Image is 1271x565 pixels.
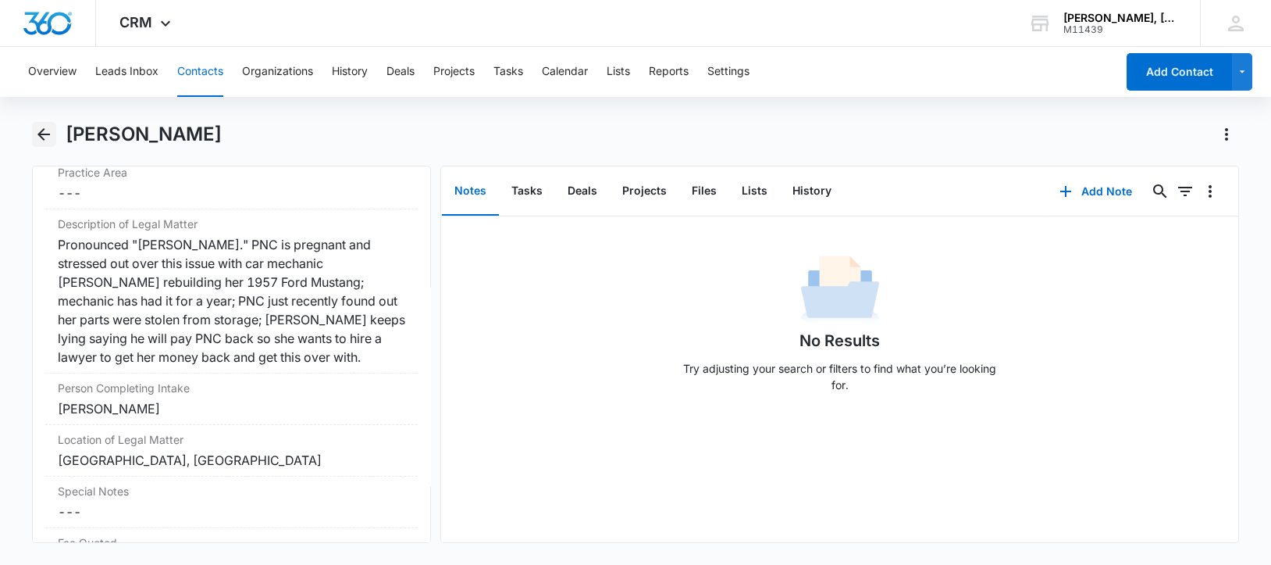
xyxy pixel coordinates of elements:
dd: --- [58,184,406,202]
label: Fee Quoted [58,535,406,551]
div: Special Notes--- [45,477,418,528]
button: Tasks [499,167,555,216]
button: History [332,47,368,97]
div: Description of Legal MatterPronounced "[PERSON_NAME]." PNC is pregnant and stressed out over this... [45,209,418,374]
label: Description of Legal Matter [58,216,406,232]
label: Location of Legal Matter [58,431,406,448]
h1: No Results [799,329,880,352]
button: Back [32,122,56,147]
button: Overview [28,47,77,97]
button: Projects [433,47,475,97]
button: Lists [729,167,780,216]
button: Add Note [1044,173,1148,210]
div: account name [1063,12,1177,24]
button: Leads Inbox [95,47,158,97]
button: Settings [707,47,749,97]
button: Notes [442,167,499,216]
button: History [780,167,844,216]
button: Filters [1173,179,1198,204]
button: Files [679,167,729,216]
button: Lists [607,47,630,97]
h1: [PERSON_NAME] [66,123,222,146]
button: Tasks [493,47,523,97]
label: Practice Area [58,164,406,181]
div: [PERSON_NAME] [58,399,406,418]
div: Person Completing Intake[PERSON_NAME] [45,374,418,425]
span: CRM [119,14,152,30]
img: No Data [801,251,879,329]
button: Contacts [177,47,223,97]
button: Reports [649,47,689,97]
p: Try adjusting your search or filters to find what you’re looking for. [676,360,1004,393]
button: Add Contact [1127,53,1232,91]
button: Deals [555,167,610,216]
dd: --- [58,502,406,521]
button: Actions [1214,122,1239,147]
div: [GEOGRAPHIC_DATA], [GEOGRAPHIC_DATA] [58,451,406,470]
button: Search... [1148,179,1173,204]
button: Deals [386,47,415,97]
div: Pronounced "[PERSON_NAME]." PNC is pregnant and stressed out over this issue with car mechanic [P... [58,235,406,367]
label: Person Completing Intake [58,380,406,396]
div: account id [1063,24,1177,35]
div: Practice Area--- [45,158,418,209]
button: Calendar [542,47,588,97]
button: Overflow Menu [1198,179,1223,204]
label: Special Notes [58,483,406,499]
button: Organizations [242,47,313,97]
button: Projects [610,167,679,216]
div: Location of Legal Matter[GEOGRAPHIC_DATA], [GEOGRAPHIC_DATA] [45,425,418,477]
